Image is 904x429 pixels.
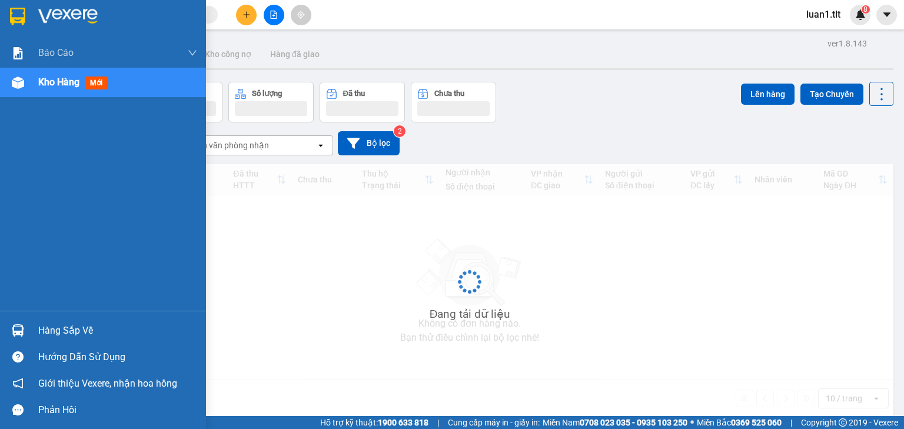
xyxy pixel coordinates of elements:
span: luan1.tlt [797,7,850,22]
strong: 0708 023 035 - 0935 103 250 [580,418,687,427]
button: Đã thu [320,82,405,122]
div: Chưa thu [434,89,464,98]
span: Giới thiệu Vexere, nhận hoa hồng [38,376,177,391]
img: warehouse-icon [12,324,24,337]
div: Đã thu [343,89,365,98]
span: message [12,404,24,415]
span: copyright [839,418,847,427]
sup: 8 [862,5,870,14]
span: mới [85,77,107,89]
button: Kho công nợ [195,40,261,68]
button: caret-down [876,5,897,25]
div: Chọn văn phòng nhận [188,139,269,151]
svg: open [316,141,325,150]
button: aim [291,5,311,25]
span: notification [12,378,24,389]
strong: 1900 633 818 [378,418,428,427]
div: Số lượng [252,89,282,98]
span: Miền Bắc [697,416,782,429]
button: Bộ lọc [338,131,400,155]
span: file-add [270,11,278,19]
span: | [437,416,439,429]
button: Tạo Chuyến [800,84,863,105]
span: Kho hàng [38,77,79,88]
span: aim [297,11,305,19]
span: question-circle [12,351,24,363]
div: ver 1.8.143 [827,37,867,50]
div: Hướng dẫn sử dụng [38,348,197,366]
span: Miền Nam [543,416,687,429]
sup: 2 [394,125,406,137]
span: caret-down [882,9,892,20]
strong: 0369 525 060 [731,418,782,427]
button: plus [236,5,257,25]
span: Cung cấp máy in - giấy in: [448,416,540,429]
img: logo-vxr [10,8,25,25]
img: solution-icon [12,47,24,59]
img: warehouse-icon [12,77,24,89]
span: down [188,48,197,58]
span: 8 [863,5,868,14]
div: Phản hồi [38,401,197,419]
img: icon-new-feature [855,9,866,20]
span: Hỗ trợ kỹ thuật: [320,416,428,429]
span: plus [242,11,251,19]
span: Báo cáo [38,45,74,60]
span: | [790,416,792,429]
button: Hàng đã giao [261,40,329,68]
button: Chưa thu [411,82,496,122]
button: Số lượng [228,82,314,122]
button: file-add [264,5,284,25]
button: Lên hàng [741,84,795,105]
div: Hàng sắp về [38,322,197,340]
div: Đang tải dữ liệu [430,305,510,323]
span: ⚪️ [690,420,694,425]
